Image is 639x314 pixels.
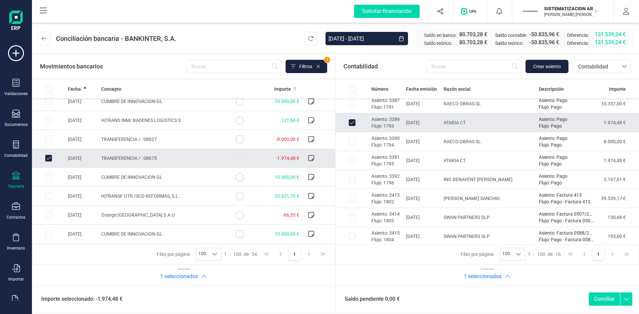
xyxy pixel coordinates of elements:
span: 100 [500,248,512,260]
div: Row Selected a52807de-19df-4858-b82a-14faf94f6a59 [349,214,355,221]
td: [DATE] [65,206,99,225]
p: Flujo: Pago - Factura 0507/2025. [539,217,594,224]
button: Choose Date [395,32,408,45]
h2: 1 seleccionados [160,272,198,280]
span: Saldo pendiente 0,00 € [337,295,400,303]
div: Row Selected c538ae57-fed0-4437-863f-afc46847c1b7 [349,157,355,164]
p: Flujo: 1804 [371,236,401,243]
span: 16 [555,251,561,258]
button: Crear asiento [526,60,568,73]
span: Descripción [539,86,564,92]
div: Contactos [7,215,25,220]
p: Flujo: 1795 [371,160,401,167]
td: 1.974,48 € [597,113,639,132]
div: Row Selected 564df9cd-9af8-4fad-b63e-be5bc78f00cf [349,195,355,202]
span: -8.000,00 € [276,137,299,142]
span: H|TRANS INM/ BADENES LOGISTICS S [101,118,181,123]
p: Flujo: Pago [539,160,594,167]
span: Fecha emisión [406,86,437,92]
img: Logo Finanedi [9,11,23,32]
span: 1 [224,251,227,258]
button: Conciliar [589,292,620,306]
span: Diferencia: [567,40,589,47]
span: Razón social [444,86,471,92]
td: 130,68 € [597,208,639,227]
span: 100 [196,248,208,260]
div: Contabilidad [4,153,28,158]
td: 1.974,48 € [597,151,639,170]
span: 131.539,24 € [595,31,626,39]
div: Row Selected 2ecf3d65-2f68-409f-b7ef-755e76d2700e [45,212,52,218]
span: 10.000,00 € [275,231,299,237]
span: -66,55 € [283,212,299,218]
td: [DATE] [65,225,99,244]
button: First Page [260,248,273,261]
p: Asiento: 3391 [371,154,401,160]
div: Solicitar financiación [354,5,420,18]
button: Page 1 [288,248,301,261]
p: Asiento: Pago [539,97,594,104]
div: Row Unselected b5c6f61f-032d-4c0b-aba8-94c5d195f382 [349,119,355,126]
p: Asiento: Factura 0588/2025 [539,230,594,236]
span: 10.000,00 € [275,174,299,180]
p: SISTEMATIZACION ARQUITECTONICA EN REFORMAS SL [544,5,597,12]
span: TRANSFERENCIA / : 08675 [101,156,157,161]
span: Número [371,86,388,92]
p: Flujo: Pago - Factura 413. [539,198,594,205]
span: Importe seleccionado: -1.974,48 € [33,295,122,303]
p: Flujo: Pago - Factura 0588/2025. [539,236,594,243]
p: Asiento: 3390 [371,135,401,142]
button: First Page [564,248,577,261]
div: - [528,251,561,258]
div: Importar [8,276,24,282]
div: Row Selected 400a95e9-0d47-4417-af06-dbf995ce7265 [349,138,355,145]
p: Asiento: 3389 [371,116,401,123]
span: 80.703,28 € [459,39,487,47]
div: Documentos [5,122,28,127]
td: [DATE] [403,94,441,113]
div: Filas por página: [157,248,221,261]
span: 1 [528,251,531,258]
div: All items unselected [45,86,52,92]
p: Asiento: 3387 [371,97,401,104]
p: Flujo: 1802 [371,198,401,205]
div: Tesorería [8,184,24,189]
p: Flujo: 1793 [371,123,401,129]
p: Asiento: 3414 [371,211,401,217]
p: Flujo: Pago [539,179,594,186]
button: Solicitar financiación [346,1,428,22]
span: 80.703,28 € [459,31,487,39]
td: [DATE] [65,130,99,149]
span: Crear asiento [533,63,561,70]
input: Buscar [186,60,282,73]
p: Asiento: Pago [539,116,594,123]
div: All items unselected [349,86,355,92]
p: Asiento: Factura 413 [539,192,594,198]
span: de [244,251,249,258]
td: [DATE] [65,92,99,111]
span: 131.539,24 € [595,39,626,47]
span: -50.835,96 € [530,31,559,39]
p: Flujo: Pago [539,104,594,110]
p: [PERSON_NAME] [PERSON_NAME] [544,12,597,17]
td: ATARIA CT [441,113,536,132]
span: 10.000,00 € [275,99,299,104]
span: Saldo en banco: [424,32,457,39]
span: Orange [GEOGRAPHIC_DATA] S.A.U [101,212,175,218]
span: H|TRANSF OTR /SCD REFORMAS, S.L. [101,193,180,199]
td: 8.000,00 € [597,132,639,151]
td: 193,60 € [597,227,639,246]
td: SWAN PARTNERS SLP [441,208,536,227]
td: [DATE] [65,187,99,206]
p: Asiento: Pago [539,173,594,179]
td: INO BENAVENT [PERSON_NAME] [441,170,536,189]
span: de [548,251,553,258]
td: RAECO OBRAS SL [441,132,536,151]
span: CUMBRE DE INNOVACION GL [101,99,162,104]
span: CUMBRE DE INNOVACION GL [101,231,162,237]
div: Validaciones [4,91,28,96]
td: [PERSON_NAME] SANCHIS [441,189,536,208]
p: Asiento: Pago [539,135,594,142]
button: Next Page [606,248,619,261]
td: [DATE] [403,151,441,170]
